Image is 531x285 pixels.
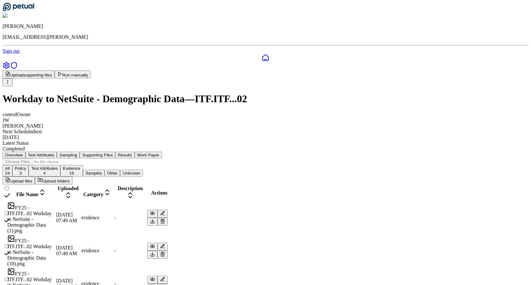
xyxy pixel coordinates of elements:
button: Uploadsupporting files [3,70,55,78]
a: Settings [3,65,10,70]
div: Next Scheduled test [3,129,528,135]
button: Add/Edit Description [158,243,168,251]
div: FY25 - ITF.ITF...02 Workday to NetSuite - Demographic Data (10).png [7,235,55,267]
button: Samples [83,170,104,176]
span: [PERSON_NAME] [3,123,43,129]
span: Actions [151,190,168,196]
button: Policy3 [12,165,29,176]
div: evidence [81,248,113,254]
button: Delete File [158,218,168,226]
div: 24 [5,171,10,176]
button: Evidence19 [60,165,83,176]
div: Completed [3,146,528,152]
button: Test Attributes [25,152,57,158]
div: 4 [31,171,58,176]
div: evidence [81,215,113,221]
button: Upload files [3,176,35,184]
div: - [114,215,146,221]
button: Run manually [55,70,91,78]
div: 3 [15,171,26,176]
button: Sampling [57,152,80,158]
button: Results [115,152,134,158]
button: Preview File (hover for quick preview, click for full view) [147,276,158,284]
a: Go to Dashboard [3,7,34,12]
span: File Name [16,192,38,197]
td: [DATE] 07:49 AM [56,235,80,267]
h1: Workday to NetSuite - Demographic Data — ITF.ITF...02 [3,93,528,105]
div: Latest Status [3,140,528,146]
button: Supporting Files [80,152,115,158]
div: FY25 - ITF.ITF...02 Workday to NetSuite - Demographic Data (1).png [7,202,55,234]
div: control Owner [3,112,528,117]
p: [PERSON_NAME] [3,23,528,29]
button: Preview File (hover for quick preview, click for full view) [147,243,158,251]
td: [DATE] 07:49 AM [56,202,80,234]
button: Upload folders [35,176,72,184]
div: - [114,248,146,254]
button: Test Attributes4 [29,165,60,176]
button: Preview File (hover for quick preview, click for full view) [147,210,158,218]
a: Sign out [3,48,20,54]
button: Add/Edit Description [158,210,168,218]
button: Work Paper [135,152,162,158]
button: Delete File [158,251,168,259]
button: All24 [3,165,12,176]
span: Category [83,192,103,197]
button: Download File [147,251,158,259]
button: Other [104,170,120,176]
button: Add/Edit Description [158,276,168,284]
a: Dashboard [3,54,528,62]
span: Uploaded [58,186,79,191]
span: Description [118,186,143,191]
img: Shekhar Khedekar [3,13,45,18]
div: [DATE] [3,135,528,140]
button: Unknown [120,170,143,176]
span: JW [3,117,9,123]
p: [EMAIL_ADDRESS][PERSON_NAME] [3,34,528,40]
button: Download File [147,218,158,226]
a: SOC 1 Reports [10,65,18,70]
button: More Options [3,78,13,86]
button: Overview [3,152,25,158]
div: 19 [63,171,80,176]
